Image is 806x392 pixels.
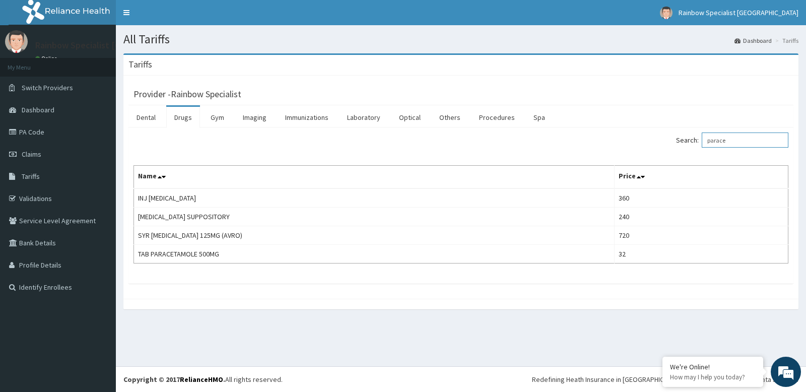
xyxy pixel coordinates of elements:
[116,366,806,392] footer: All rights reserved.
[615,166,788,189] th: Price
[615,226,788,245] td: 720
[180,375,223,384] a: RelianceHMO
[676,133,788,148] label: Search:
[702,133,788,148] input: Search:
[615,245,788,264] td: 32
[22,105,54,114] span: Dashboard
[123,375,225,384] strong: Copyright © 2017 .
[734,36,772,45] a: Dashboard
[22,83,73,92] span: Switch Providers
[615,188,788,208] td: 360
[532,374,798,384] div: Redefining Heath Insurance in [GEOGRAPHIC_DATA] using Telemedicine and Data Science!
[35,55,59,62] a: Online
[471,107,523,128] a: Procedures
[134,208,615,226] td: [MEDICAL_DATA] SUPPOSITORY
[5,30,28,53] img: User Image
[133,90,241,99] h3: Provider - Rainbow Specialist
[134,166,615,189] th: Name
[123,33,798,46] h1: All Tariffs
[134,245,615,264] td: TAB PARACETAMOLE 500MG
[391,107,429,128] a: Optical
[431,107,468,128] a: Others
[670,362,756,371] div: We're Online!
[52,56,169,70] div: Chat with us now
[22,150,41,159] span: Claims
[166,107,200,128] a: Drugs
[134,226,615,245] td: SYR [MEDICAL_DATA] 125MG (AVRO)
[203,107,232,128] a: Gym
[773,36,798,45] li: Tariffs
[165,5,189,29] div: Minimize live chat window
[525,107,553,128] a: Spa
[5,275,192,310] textarea: Type your message and hit 'Enter'
[134,188,615,208] td: INJ [MEDICAL_DATA]
[128,60,152,69] h3: Tariffs
[58,127,139,229] span: We're online!
[660,7,673,19] img: User Image
[615,208,788,226] td: 240
[35,41,194,50] p: Rainbow Specialist [GEOGRAPHIC_DATA]
[277,107,337,128] a: Immunizations
[670,373,756,381] p: How may I help you today?
[235,107,275,128] a: Imaging
[128,107,164,128] a: Dental
[679,8,798,17] span: Rainbow Specialist [GEOGRAPHIC_DATA]
[22,172,40,181] span: Tariffs
[19,50,41,76] img: d_794563401_company_1708531726252_794563401
[339,107,388,128] a: Laboratory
